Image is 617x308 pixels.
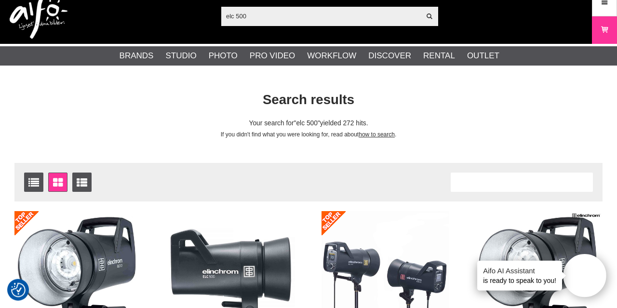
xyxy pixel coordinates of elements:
[165,50,196,62] a: Studio
[221,131,359,138] span: If you didn't find what you were looking for, read about
[467,50,499,62] a: Outlet
[7,91,610,109] h1: Search results
[368,50,411,62] a: Discover
[120,50,154,62] a: Brands
[395,131,396,138] span: .
[423,50,455,62] a: Rental
[249,120,368,127] span: Your search for yielded 272 hits.
[209,50,238,62] a: Photo
[307,50,356,62] a: Workflow
[250,50,295,62] a: Pro Video
[72,173,92,192] a: Extended list
[11,283,26,297] img: Revisit consent button
[483,266,556,276] h4: Aifo AI Assistant
[294,120,320,127] span: elc 500
[48,173,67,192] a: Window
[11,281,26,299] button: Consent Preferences
[221,9,420,23] input: Search products ...
[359,131,395,138] a: how to search
[24,173,43,192] a: List
[477,261,562,291] div: is ready to speak to you!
